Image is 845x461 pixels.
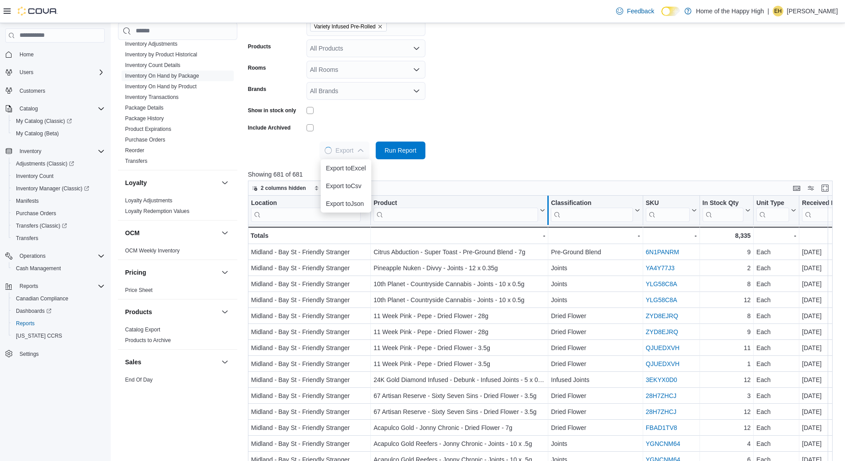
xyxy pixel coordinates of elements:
button: Pricing [125,268,218,277]
span: Inventory On Hand by Product [125,83,197,90]
button: Open list of options [413,87,420,95]
span: Catalog [16,103,105,114]
div: Midland - Bay St - Friendly Stranger [251,359,368,369]
div: Dried Flower [551,311,640,321]
button: Settings [2,347,108,360]
div: Joints [551,263,640,273]
a: YLG58C8A [646,296,677,303]
span: Settings [20,351,39,358]
a: Package Details [125,105,164,111]
a: Settings [16,349,42,359]
span: Dashboards [12,306,105,316]
button: Customers [2,84,108,97]
span: EH [774,6,782,16]
a: Product Expirations [125,126,171,132]
span: Purchase Orders [12,208,105,219]
div: 8,335 [702,230,751,241]
p: [PERSON_NAME] [787,6,838,16]
button: Inventory [16,146,45,157]
div: 8 [702,279,751,289]
span: My Catalog (Beta) [12,128,105,139]
a: 3EKYX0D0 [646,376,677,383]
h3: Loyalty [125,178,147,187]
a: 28H7ZHCJ [646,392,676,399]
div: Product [373,199,538,208]
div: Inventory [118,39,237,170]
div: Joints [551,279,640,289]
a: Inventory Manager (Classic) [12,183,93,194]
a: Purchase Orders [12,208,60,219]
a: Inventory Manager (Classic) [9,182,108,195]
div: - [373,230,545,241]
span: Purchase Orders [125,136,165,143]
span: Inventory On Hand by Package [125,72,199,79]
div: Dried Flower [551,359,640,369]
p: Showing 681 of 681 [248,170,839,179]
a: Transfers [125,158,147,164]
span: Feedback [627,7,654,16]
label: Brands [248,86,266,93]
label: Products [248,43,271,50]
a: QJUEDXVH [646,360,680,367]
div: In Stock Qty [702,199,743,208]
div: Midland - Bay St - Friendly Stranger [251,263,368,273]
div: - [646,230,697,241]
a: Inventory On Hand by Package [125,73,199,79]
span: Reports [20,283,38,290]
span: Products to Archive [125,337,171,344]
div: Midland - Bay St - Friendly Stranger [251,311,368,321]
div: 11 Week Pink - Pepe - Dried Flower - 3.5g [373,343,545,353]
span: Manifests [16,197,39,205]
button: Location [251,199,368,222]
div: 3 [702,390,751,401]
button: Pricing [220,267,230,278]
button: Operations [2,250,108,262]
div: 11 Week Pink - Pepe - Dried Flower - 28g [373,311,545,321]
button: Export toCsv [321,177,371,195]
a: Adjustments (Classic) [9,158,108,170]
a: [US_STATE] CCRS [12,331,66,341]
span: My Catalog (Classic) [12,116,105,126]
div: Pineapple Nuken - Divvy - Joints - 12 x 0.35g [373,263,545,273]
div: 8 [702,311,751,321]
span: Transfers [125,158,147,165]
div: 11 [702,343,751,353]
div: Dried Flower [551,327,640,337]
div: 10th Planet - Countryside Cannabis - Joints - 10 x 0.5g [373,295,545,305]
a: Transfers [12,233,42,244]
span: Loyalty Adjustments [125,197,173,204]
span: Users [20,69,33,76]
div: Location [251,199,361,222]
a: Products to Archive [125,337,171,343]
div: - [756,230,796,241]
button: OCM [125,229,218,237]
span: Canadian Compliance [12,293,105,304]
div: Each [756,327,796,337]
a: My Catalog (Classic) [12,116,75,126]
a: ZYD8EJRQ [646,312,678,319]
div: Pricing [118,285,237,299]
button: Loyalty [220,177,230,188]
span: Inventory Count Details [125,62,181,69]
label: Include Archived [248,124,291,131]
a: My Catalog (Beta) [12,128,63,139]
a: Canadian Compliance [12,293,72,304]
a: Dashboards [9,305,108,317]
button: Enter fullscreen [820,183,830,193]
div: 2 [702,263,751,273]
span: Reports [12,318,105,329]
span: 2 columns hidden [261,185,306,192]
span: [US_STATE] CCRS [16,332,62,339]
button: Product [373,199,545,222]
div: SKU [646,199,690,208]
span: Purchase Orders [16,210,56,217]
div: 12 [702,406,751,417]
span: Inventory Manager (Classic) [16,185,89,192]
button: Export toJson [321,195,371,213]
button: Classification [551,199,640,222]
h3: Pricing [125,268,146,277]
div: 9 [702,247,751,257]
button: SKU [646,199,697,222]
span: Cash Management [16,265,61,272]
